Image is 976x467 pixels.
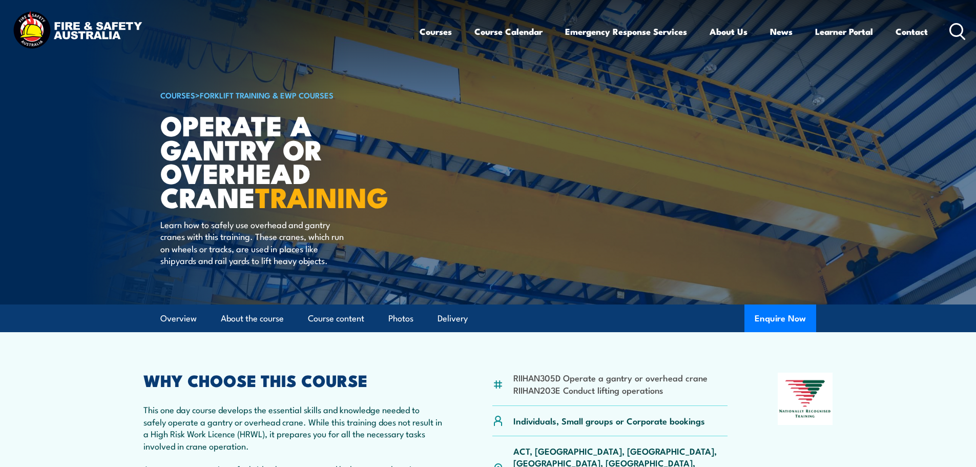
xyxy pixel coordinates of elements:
[143,403,443,452] p: This one day course develops the essential skills and knowledge needed to safely operate a gantry...
[160,218,347,267] p: Learn how to safely use overhead and gantry cranes with this training. These cranes, which run on...
[744,304,816,332] button: Enquire Now
[420,18,452,45] a: Courses
[513,415,705,427] p: Individuals, Small groups or Corporate bookings
[255,175,388,217] strong: TRAINING
[438,305,468,332] a: Delivery
[221,305,284,332] a: About the course
[710,18,747,45] a: About Us
[160,89,413,101] h6: >
[160,113,413,209] h1: Operate a Gantry or Overhead Crane
[896,18,928,45] a: Contact
[143,373,443,387] h2: WHY CHOOSE THIS COURSE
[770,18,793,45] a: News
[160,305,197,332] a: Overview
[565,18,687,45] a: Emergency Response Services
[200,89,334,100] a: Forklift Training & EWP Courses
[474,18,543,45] a: Course Calendar
[513,384,708,396] li: RIIHAN203E Conduct lifting operations
[778,373,833,425] img: Nationally Recognised Training logo.
[815,18,873,45] a: Learner Portal
[388,305,413,332] a: Photos
[160,89,195,100] a: COURSES
[308,305,364,332] a: Course content
[513,372,708,383] li: RIIHAN305D Operate a gantry or overhead crane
